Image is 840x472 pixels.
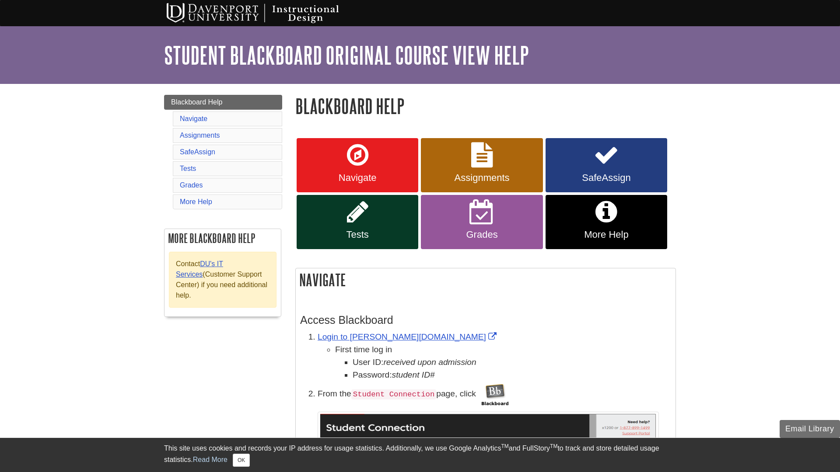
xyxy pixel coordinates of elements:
div: Contact (Customer Support Center) if you need additional help. [169,252,276,308]
a: Navigate [180,115,207,122]
h3: Access Blackboard [300,314,671,326]
button: Email Library [780,420,840,438]
img: Davenport University Instructional Design [160,2,370,24]
div: Guide Page Menu [164,95,282,326]
code: Student Connection [351,389,437,399]
li: First time log in [335,344,671,381]
sup: TM [501,443,508,449]
button: Close [233,454,250,467]
a: Assignments [180,132,220,139]
a: Navigate [297,138,418,192]
span: Blackboard Help [171,98,222,106]
span: Navigate [303,172,412,184]
p: From the page, click [318,381,671,407]
a: Tests [180,165,196,172]
img: Blackboard [476,381,514,407]
a: Link opens in new window [318,332,499,341]
span: SafeAssign [552,172,661,184]
span: More Help [552,229,661,240]
span: Grades [427,229,536,240]
sup: TM [550,443,557,449]
a: Grades [180,181,203,189]
div: This site uses cookies and records your IP address for usage statistics. Additionally, we use Goo... [164,443,676,467]
a: SafeAssign [546,138,667,192]
h2: More Blackboard Help [164,229,281,247]
a: Assignments [421,138,542,192]
a: More Help [546,195,667,249]
i: received upon admission [383,357,476,367]
a: DU's IT Services [176,260,223,278]
a: Read More [193,456,227,463]
span: Assignments [427,172,536,184]
a: SafeAssign [180,148,215,156]
a: Blackboard Help [164,95,282,110]
h2: Navigate [296,268,675,292]
li: Password: [353,369,671,382]
h1: Blackboard Help [295,95,676,117]
a: More Help [180,198,212,205]
a: Tests [297,195,418,249]
a: Grades [421,195,542,249]
em: student ID# [392,370,435,379]
span: Tests [303,229,412,240]
a: Student Blackboard Original Course View Help [164,42,529,69]
li: User ID: [353,356,671,369]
